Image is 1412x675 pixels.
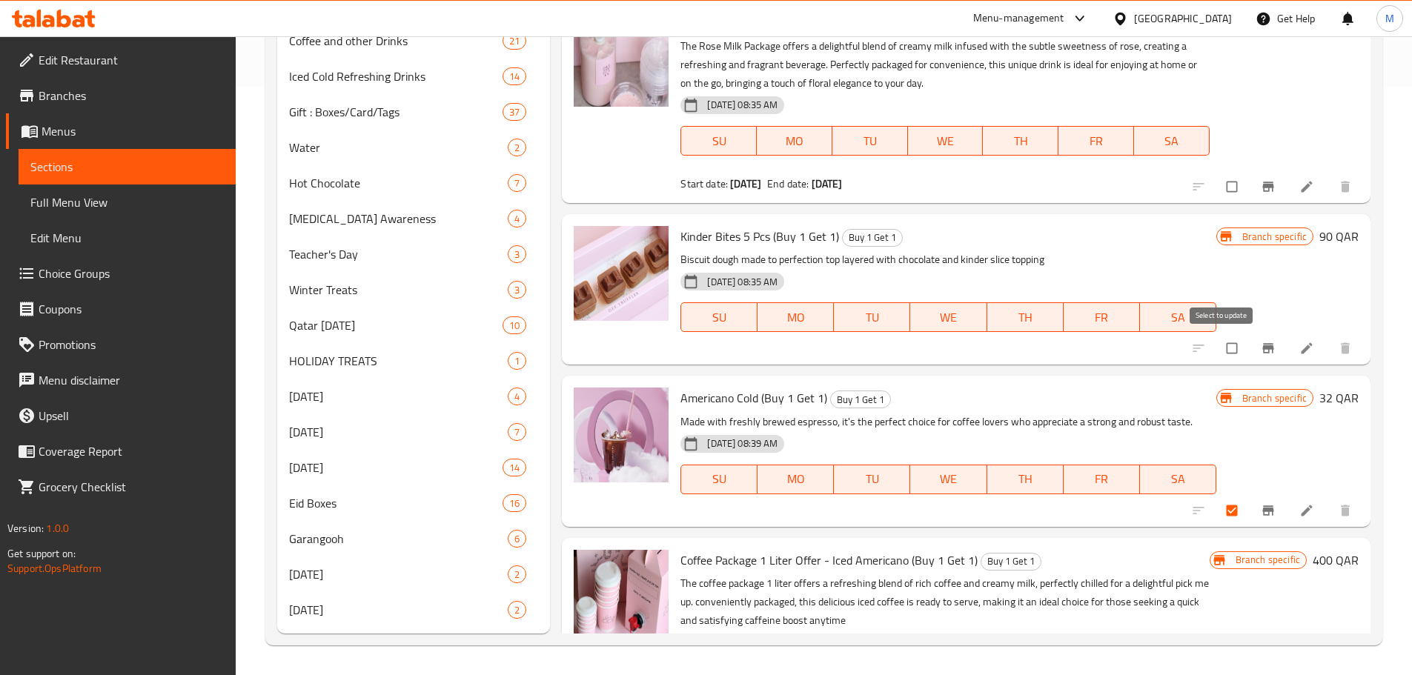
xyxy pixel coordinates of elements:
[842,229,903,247] div: Buy 1 Get 1
[1319,226,1359,247] h6: 90 QAR
[987,302,1064,332] button: TH
[508,601,526,619] div: items
[1230,553,1306,567] span: Branch specific
[830,390,891,408] div: Buy 1 Get 1
[983,126,1058,156] button: TH
[277,59,551,94] div: Iced Cold Refreshing Drinks14
[1064,130,1128,152] span: FR
[1140,465,1216,494] button: SA
[680,413,1216,431] p: Made with freshly brewed espresso, it's the perfect choice for coffee lovers who appreciate a str...
[277,236,551,272] div: Teacher's Day3
[916,307,981,328] span: WE
[680,549,978,571] span: Coffee Package 1 Liter Offer - Iced Americano (Buy 1 Get 1)
[508,174,526,192] div: items
[277,272,551,307] div: Winter Treats3
[1236,230,1313,244] span: Branch specific
[503,70,526,84] span: 14
[1329,332,1365,365] button: delete
[1218,173,1249,201] span: Select to update
[39,265,224,282] span: Choice Groups
[989,130,1053,152] span: TH
[39,336,224,353] span: Promotions
[993,307,1058,328] span: TH
[289,423,508,441] span: [DATE]
[289,459,503,476] div: Ramadan
[277,130,551,165] div: Water2
[503,103,526,121] div: items
[1058,126,1134,156] button: FR
[508,603,526,617] span: 2
[6,78,236,113] a: Branches
[289,601,508,619] div: Father's Day
[680,250,1216,269] p: Biscuit dough made to perfection top layered with chocolate and kinder slice topping
[508,388,526,405] div: items
[758,302,834,332] button: MO
[277,450,551,485] div: [DATE]14
[1140,130,1204,152] span: SA
[30,193,224,211] span: Full Menu View
[503,494,526,512] div: items
[289,352,508,370] span: HOLIDAY TREATS
[6,469,236,505] a: Grocery Checklist
[39,87,224,104] span: Branches
[973,10,1064,27] div: Menu-management
[574,12,669,107] img: Rose Milk Package Offer (Buy 1 Get 1)
[840,468,904,490] span: TU
[843,229,902,246] span: Buy 1 Get 1
[508,281,526,299] div: items
[1299,341,1317,356] a: Edit menu item
[916,468,981,490] span: WE
[508,425,526,439] span: 7
[289,67,503,85] div: Iced Cold Refreshing Drinks
[503,34,526,48] span: 21
[289,459,503,476] span: [DATE]
[1218,496,1249,525] span: Select to update
[508,210,526,227] div: items
[503,32,526,50] div: items
[1134,10,1232,27] div: [GEOGRAPHIC_DATA]
[42,122,224,140] span: Menus
[503,496,526,511] span: 16
[7,559,102,578] a: Support.OpsPlatform
[277,414,551,450] div: [DATE]7
[910,302,987,332] button: WE
[289,530,508,548] span: Garangooh
[1329,170,1365,203] button: delete
[838,130,902,152] span: TU
[289,565,508,583] div: Mother's Day
[289,316,503,334] div: Qatar National Day
[277,201,551,236] div: [MEDICAL_DATA] Awareness4
[1070,468,1134,490] span: FR
[508,212,526,226] span: 4
[508,283,526,297] span: 3
[508,568,526,582] span: 2
[993,468,1058,490] span: TH
[1252,494,1287,527] button: Branch-specific-item
[289,281,508,299] span: Winter Treats
[701,275,783,289] span: [DATE] 08:35 AM
[503,105,526,119] span: 37
[1064,302,1140,332] button: FR
[574,226,669,321] img: Kinder Bites 5 Pcs (Buy 1 Get 1)
[289,494,503,512] span: Eid Boxes
[987,465,1064,494] button: TH
[1299,179,1317,194] a: Edit menu item
[508,139,526,156] div: items
[6,113,236,149] a: Menus
[30,229,224,247] span: Edit Menu
[289,210,508,227] div: Breast Cancer Awareness
[289,139,508,156] span: Water
[39,51,224,69] span: Edit Restaurant
[763,468,828,490] span: MO
[289,174,508,192] span: Hot Chocolate
[701,436,783,450] span: [DATE] 08:39 AM
[687,307,752,328] span: SU
[277,94,551,130] div: Gift : Boxes/Card/Tags37
[289,245,508,263] div: Teacher's Day
[574,388,669,482] img: Americano Cold (Buy 1 Get 1)
[812,174,843,193] b: [DATE]
[1070,307,1134,328] span: FR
